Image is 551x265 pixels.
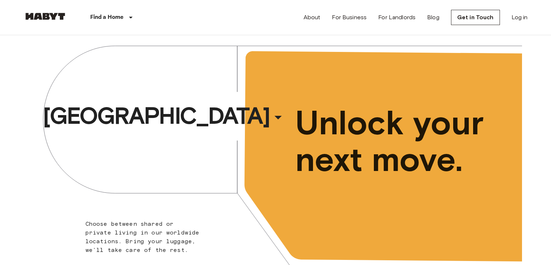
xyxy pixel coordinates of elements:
a: For Landlords [378,13,416,22]
a: Blog [427,13,439,22]
a: About [304,13,321,22]
button: [GEOGRAPHIC_DATA] [40,99,290,132]
a: Get in Touch [451,10,500,25]
span: [GEOGRAPHIC_DATA] [43,101,270,130]
img: Habyt [24,13,67,20]
span: Unlock your next move. [295,105,492,178]
span: Choose between shared or private living in our worldwide locations. Bring your luggage, we'll tak... [85,220,200,253]
a: Log in [512,13,528,22]
a: For Business [332,13,367,22]
p: Find a Home [90,13,124,22]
